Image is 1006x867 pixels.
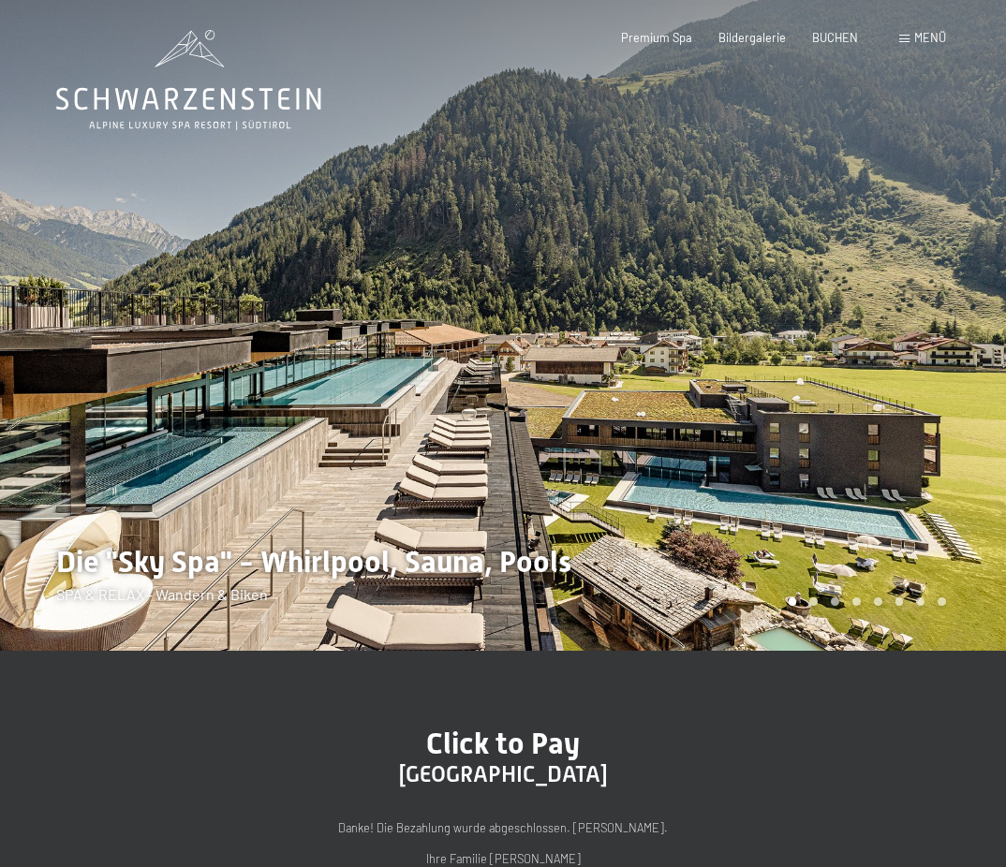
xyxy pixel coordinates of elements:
[128,818,878,837] p: Danke! Die Bezahlung wurde abgeschlossen. [PERSON_NAME].
[789,597,797,606] div: Carousel Page 1 (Current Slide)
[718,30,786,45] a: Bildergalerie
[809,597,818,606] div: Carousel Page 2
[852,597,861,606] div: Carousel Page 4
[812,30,858,45] a: BUCHEN
[874,597,882,606] div: Carousel Page 5
[914,30,946,45] span: Menü
[895,597,904,606] div: Carousel Page 6
[938,597,946,606] div: Carousel Page 8
[621,30,692,45] a: Premium Spa
[831,597,839,606] div: Carousel Page 3
[426,726,580,761] span: Click to Pay
[782,597,946,606] div: Carousel Pagination
[399,761,608,787] span: [GEOGRAPHIC_DATA]
[916,597,925,606] div: Carousel Page 7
